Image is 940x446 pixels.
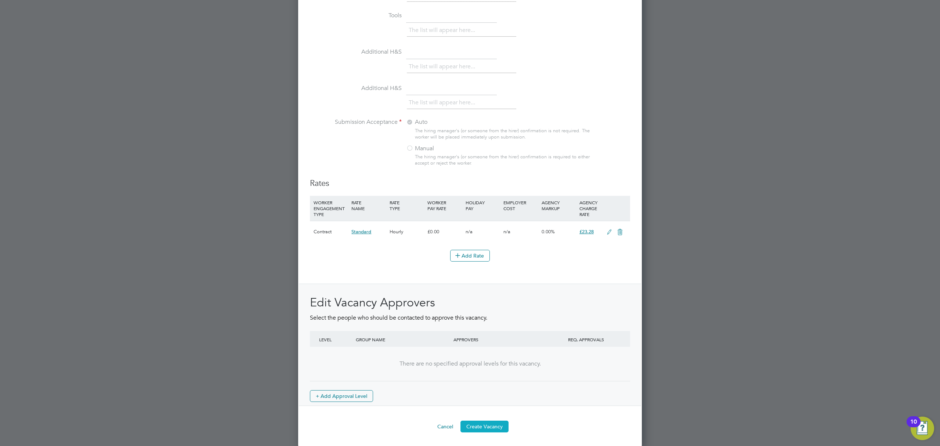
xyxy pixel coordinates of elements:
div: WORKER PAY RATE [426,196,463,215]
span: n/a [466,229,473,235]
div: APPROVERS [452,331,549,348]
div: £0.00 [426,221,463,242]
h3: Rates [310,178,630,189]
button: Cancel [431,421,459,432]
div: LEVEL [317,331,354,348]
div: RATE NAME [350,196,387,215]
button: + Add Approval Level [310,390,373,402]
div: AGENCY MARKUP [540,196,578,215]
span: Standard [351,229,371,235]
div: HOLIDAY PAY [464,196,502,215]
label: Additional H&S [310,48,402,56]
div: RATE TYPE [388,196,426,215]
div: 10 [910,422,917,431]
span: Select the people who should be contacted to approve this vacancy. [310,314,487,321]
label: Auto [406,118,498,126]
div: AGENCY CHARGE RATE [578,196,603,221]
li: The list will appear here... [409,62,478,72]
span: 0.00% [542,229,555,235]
button: Add Rate [450,250,490,262]
div: Contract [312,221,350,242]
button: Open Resource Center, 10 new notifications [911,417,934,440]
label: Additional H&S [310,84,402,92]
div: EMPLOYER COST [502,196,539,215]
label: Tools [310,12,402,19]
div: REQ. APPROVALS [549,331,623,348]
label: Submission Acceptance [310,118,402,126]
span: £23.28 [579,229,594,235]
div: Hourly [388,221,426,242]
h2: Edit Vacancy Approvers [310,295,630,310]
li: The list will appear here... [409,98,478,108]
button: Create Vacancy [460,421,509,432]
li: The list will appear here... [409,25,478,35]
div: The hiring manager's (or someone from the hirer) confirmation is required to either accept or rej... [415,154,593,166]
div: GROUP NAME [354,331,452,348]
div: WORKER ENGAGEMENT TYPE [312,196,350,221]
div: There are no specified approval levels for this vacancy. [317,360,623,368]
span: n/a [503,229,510,235]
label: Manual [406,145,498,152]
div: The hiring manager's (or someone from the hirer) confirmation is not required. The worker will be... [415,128,593,140]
